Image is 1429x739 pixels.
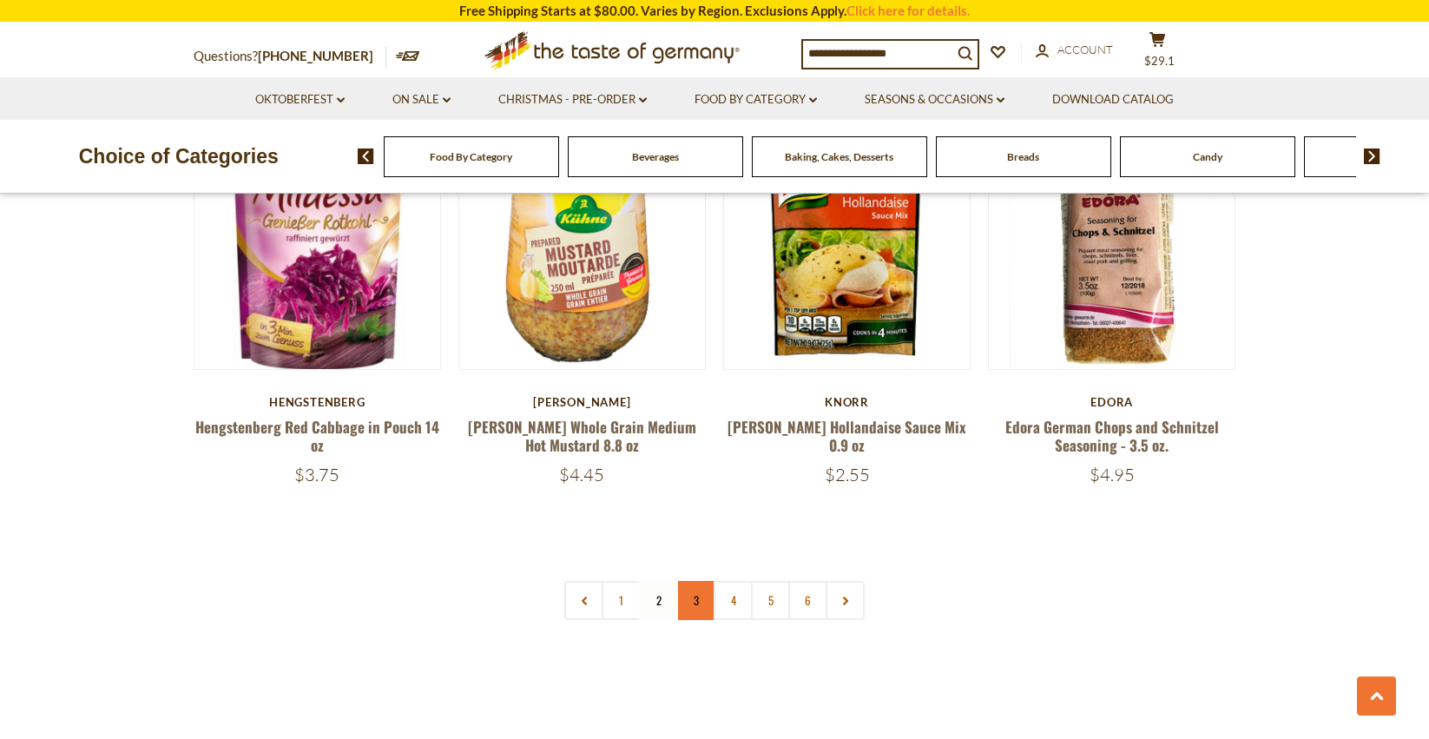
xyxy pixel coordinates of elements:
[392,90,451,109] a: On Sale
[1364,148,1380,164] img: next arrow
[559,464,604,485] span: $4.45
[1036,41,1113,60] a: Account
[1005,416,1219,456] a: Edora German Chops and Schnitzel Seasoning - 3.5 oz.
[846,3,970,18] a: Click here for details.
[194,395,441,409] div: Hengstenberg
[430,150,512,163] a: Food By Category
[988,395,1235,409] div: Edora
[989,123,1235,369] img: Edora German Chops and Schnitzel Seasoning - 3.5 oz.
[825,464,870,485] span: $2.55
[294,464,339,485] span: $3.75
[194,123,440,371] img: Hengstenberg Red Cabbage in Pouch 14 oz
[1090,464,1135,485] span: $4.95
[498,90,647,109] a: Christmas - PRE-ORDER
[602,581,641,620] a: 1
[1057,43,1113,56] span: Account
[195,416,439,456] a: Hengstenberg Red Cabbage in Pouch 14 oz
[714,581,753,620] a: 4
[258,48,373,63] a: [PHONE_NUMBER]
[632,150,679,163] a: Beverages
[1007,150,1039,163] a: Breads
[676,581,715,620] a: 3
[785,150,893,163] a: Baking, Cakes, Desserts
[724,123,970,369] img: Knorr Hollandaise Sauce Mix 0.9 oz
[1131,31,1183,75] button: $29.1
[194,45,386,68] p: Questions?
[1052,90,1174,109] a: Download Catalog
[728,416,966,456] a: [PERSON_NAME] Hollandaise Sauce Mix 0.9 oz
[788,581,827,620] a: 6
[1193,150,1222,163] a: Candy
[468,416,696,456] a: [PERSON_NAME] Whole Grain Medium Hot Mustard 8.8 oz
[458,395,706,409] div: [PERSON_NAME]
[723,395,971,409] div: Knorr
[255,90,345,109] a: Oktoberfest
[865,90,1004,109] a: Seasons & Occasions
[1144,54,1175,68] span: $29.1
[459,123,705,369] img: Kuehne Whole Grain Medium Hot Mustard 8.8 oz
[358,148,374,164] img: previous arrow
[695,90,817,109] a: Food By Category
[751,581,790,620] a: 5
